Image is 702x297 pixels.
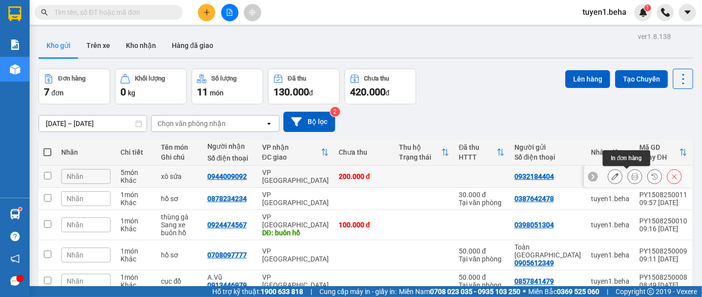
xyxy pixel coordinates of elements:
div: Sửa đơn hàng [608,169,623,184]
span: Miền Nam [399,286,520,297]
div: 09:57 [DATE] [639,199,687,207]
div: PY1508250009 [639,247,687,255]
div: Chưa thu [339,148,389,156]
span: Nhãn [67,251,83,259]
div: 100.000 đ [339,221,389,229]
div: xô sứa [161,172,197,180]
th: Toggle SortBy [454,139,509,166]
div: Toàn Phú Yên [514,243,581,259]
div: Chưa thu [364,75,390,82]
div: 50.000 đ [459,273,505,281]
div: ĐC giao [262,153,321,161]
button: Khối lượng0kg [115,69,187,104]
div: 5 món [120,169,151,176]
div: Khác [120,255,151,263]
span: plus [203,9,210,16]
span: Nhãn [67,221,83,229]
div: Khác [120,281,151,289]
div: HTTT [459,153,497,161]
div: Đơn hàng [58,75,85,82]
div: Chi tiết [120,148,151,156]
sup: 2 [330,107,340,117]
div: 0924474567 [207,221,247,229]
strong: 1900 633 818 [261,288,303,296]
input: Tìm tên, số ĐT hoặc mã đơn [54,7,171,18]
div: 0913446979 [207,281,247,289]
span: 130.000 [273,86,309,98]
button: file-add [221,4,238,21]
div: DĐ: buôn hồ [262,229,329,237]
span: search [41,9,48,16]
span: copyright [647,288,654,295]
div: VP [GEOGRAPHIC_DATA] [262,247,329,263]
button: Chưa thu420.000đ [345,69,416,104]
button: Đơn hàng7đơn [39,69,110,104]
span: 0 [120,86,126,98]
img: phone-icon [661,8,670,17]
div: PY1508250011 [639,191,687,199]
div: Chọn văn phòng nhận [157,119,226,128]
span: question-circle [10,232,20,241]
div: tuyen1.beha [591,221,629,229]
div: PY1508250008 [639,273,687,281]
div: Nhãn [61,148,111,156]
sup: 1 [19,208,22,211]
button: Đã thu130.000đ [268,69,340,104]
div: tuyen1.beha [591,277,629,285]
div: Thu hộ [399,143,441,151]
div: 30.000 đ [459,191,505,199]
div: 0857841479 [514,277,554,285]
div: 0708097777 [207,251,247,259]
span: 1 [646,4,649,11]
div: Ghi chú [161,153,197,161]
div: thùng gà [161,213,197,221]
div: 1 món [120,191,151,199]
div: Sang xe buôn hồ [161,221,197,237]
span: đơn [51,89,64,97]
div: A.Vũ [207,273,252,281]
svg: open [265,120,273,127]
div: 09:16 [DATE] [639,225,687,233]
button: Trên xe [78,34,118,57]
img: icon-new-feature [639,8,648,17]
div: VP [GEOGRAPHIC_DATA] [262,213,329,229]
span: message [10,276,20,286]
div: 200.000 đ [339,172,389,180]
div: tuyen1.beha [591,251,629,259]
div: Người gửi [514,143,581,151]
div: 0905612349 [514,259,554,267]
div: In đơn hàng [603,150,650,166]
div: Nhân viên [591,148,629,156]
span: Thời gian : - Nhân viên nhận hàng : [12,16,287,38]
span: 09:57:15 [DATE] [61,16,131,27]
div: ver 1.8.138 [638,31,671,42]
span: Võ Thị Bích Tuyền [136,16,287,38]
span: đ [386,89,390,97]
div: 50.000 đ [459,247,505,255]
img: warehouse-icon [10,64,20,75]
div: 1 món [120,273,151,281]
img: logo-vxr [8,6,21,21]
div: Số điện thoại [207,154,252,162]
div: 09:11 [DATE] [639,255,687,263]
span: 420.000 [350,86,386,98]
button: Hàng đã giao [164,34,221,57]
th: Toggle SortBy [634,139,692,166]
span: kg [128,89,135,97]
div: Khác [120,176,151,184]
strong: 0369 525 060 [557,288,599,296]
div: Khác [120,225,151,233]
div: 0932184404 [514,172,554,180]
div: Tại văn phòng [459,255,505,263]
div: Ngày ĐH [639,153,679,161]
strong: 0708 023 035 - 0935 103 250 [430,288,520,296]
div: Khác [120,199,151,207]
span: Nhãn [67,195,83,203]
sup: 1 [644,4,651,11]
span: | [607,286,608,297]
div: Số điện thoại [514,153,581,161]
div: hồ sơ [161,195,197,203]
span: 11 [197,86,208,98]
div: Tại văn phòng [459,199,505,207]
div: VP nhận [262,143,321,151]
